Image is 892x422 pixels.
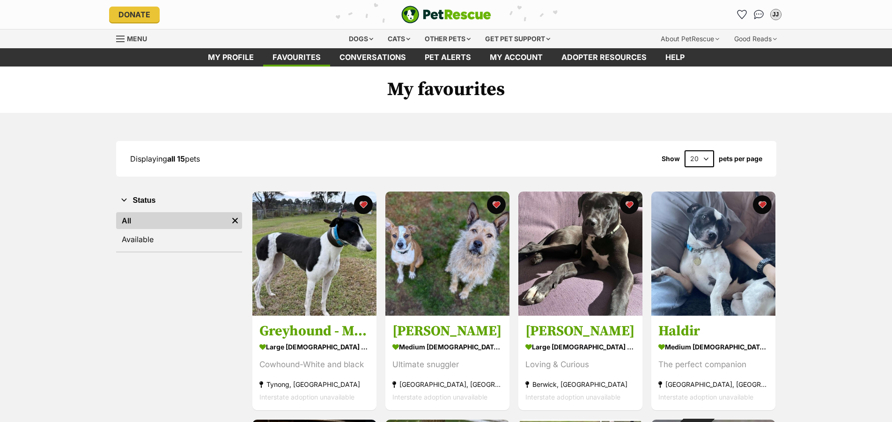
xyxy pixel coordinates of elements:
[259,323,369,341] h3: Greyhound - Moo
[658,341,768,354] div: medium [DEMOGRAPHIC_DATA] Dog
[487,195,506,214] button: favourite
[252,192,376,316] img: Greyhound - Moo
[735,7,750,22] a: Favourites
[199,48,263,67] a: My profile
[525,359,635,371] div: Loving & Curious
[342,30,380,48] div: Dogs
[392,378,502,391] div: [GEOGRAPHIC_DATA], [GEOGRAPHIC_DATA]
[385,316,509,411] a: [PERSON_NAME] medium [DEMOGRAPHIC_DATA] Dog Ultimate snuggler [GEOGRAPHIC_DATA], [GEOGRAPHIC_DATA...
[415,48,480,67] a: Pet alerts
[656,48,694,67] a: Help
[620,195,639,214] button: favourite
[381,30,417,48] div: Cats
[735,7,783,22] ul: Account quick links
[116,194,242,207] button: Status
[518,316,642,411] a: [PERSON_NAME] large [DEMOGRAPHIC_DATA] Dog Loving & Curious Berwick, [GEOGRAPHIC_DATA] Interstate...
[719,155,762,163] label: pets per page
[259,393,354,401] span: Interstate adoption unavailable
[385,192,509,316] img: Norman Nerf
[392,341,502,354] div: medium [DEMOGRAPHIC_DATA] Dog
[651,192,775,316] img: Haldir
[752,7,767,22] a: Conversations
[771,10,781,19] div: JJ
[116,210,242,252] div: Status
[768,7,783,22] button: My account
[658,359,768,371] div: The perfect companion
[116,30,154,46] a: Menu
[658,393,753,401] span: Interstate adoption unavailable
[728,30,783,48] div: Good Reads
[263,48,330,67] a: Favourites
[116,212,228,229] a: All
[651,316,775,411] a: Haldir medium [DEMOGRAPHIC_DATA] Dog The perfect companion [GEOGRAPHIC_DATA], [GEOGRAPHIC_DATA] I...
[330,48,415,67] a: conversations
[658,378,768,391] div: [GEOGRAPHIC_DATA], [GEOGRAPHIC_DATA]
[259,378,369,391] div: Tynong, [GEOGRAPHIC_DATA]
[654,30,726,48] div: About PetRescue
[109,7,160,22] a: Donate
[259,359,369,371] div: Cowhound-White and black
[392,393,487,401] span: Interstate adoption unavailable
[401,6,491,23] img: logo-e224e6f780fb5917bec1dbf3a21bbac754714ae5b6737aabdf751b685950b380.svg
[127,35,147,43] span: Menu
[525,393,620,401] span: Interstate adoption unavailable
[552,48,656,67] a: Adopter resources
[228,212,242,229] a: Remove filter
[662,155,680,163] span: Show
[418,30,477,48] div: Other pets
[116,231,242,248] a: Available
[525,378,635,391] div: Berwick, [GEOGRAPHIC_DATA]
[754,10,764,19] img: chat-41dd97257d64d25036548639549fe6c8038ab92f7586957e7f3b1b290dea8141.svg
[259,341,369,354] div: large [DEMOGRAPHIC_DATA] Dog
[167,154,185,163] strong: all 15
[658,323,768,341] h3: Haldir
[130,154,200,163] span: Displaying pets
[479,30,557,48] div: Get pet support
[525,323,635,341] h3: [PERSON_NAME]
[401,6,491,23] a: PetRescue
[753,195,772,214] button: favourite
[525,341,635,354] div: large [DEMOGRAPHIC_DATA] Dog
[518,192,642,316] img: Billy
[354,195,373,214] button: favourite
[252,316,376,411] a: Greyhound - Moo large [DEMOGRAPHIC_DATA] Dog Cowhound-White and black Tynong, [GEOGRAPHIC_DATA] I...
[392,359,502,371] div: Ultimate snuggler
[480,48,552,67] a: My account
[392,323,502,341] h3: [PERSON_NAME]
